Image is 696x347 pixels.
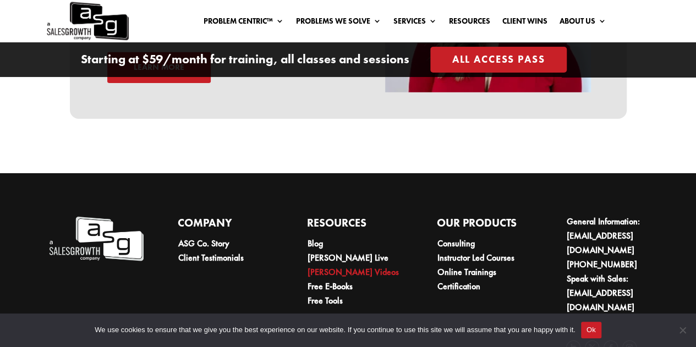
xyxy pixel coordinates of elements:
span: No [677,324,688,335]
a: All Access Pass [430,47,567,73]
a: Certification [437,280,480,292]
a: [PHONE_NUMBER] [567,258,637,270]
a: Free Tools [308,295,343,306]
a: [PERSON_NAME] Live [308,252,388,263]
a: Client Testimonials [178,252,243,263]
a: Free E-Books [308,280,353,292]
li: General Information: [567,214,662,257]
h4: Company [177,214,273,236]
a: Client Wins [502,17,547,29]
h4: Resources [307,214,403,236]
a: Online Trainings [437,266,496,278]
a: Resources [448,17,490,29]
a: Problem Centric™ [203,17,283,29]
li: Speak with Sales: [567,272,662,315]
a: ASG Co. Story [178,238,229,249]
span: We use cookies to ensure that we give you the best experience on our website. If you continue to ... [95,324,575,335]
a: [EMAIL_ADDRESS][DOMAIN_NAME] [567,230,634,256]
a: Consulting [437,238,474,249]
img: A Sales Growth Company [48,214,144,263]
a: [PERSON_NAME] Videos [308,266,399,278]
a: Problems We Solve [295,17,381,29]
a: Blog [308,238,323,249]
a: About Us [559,17,606,29]
h4: Our Products [436,214,532,236]
a: Services [393,17,436,29]
button: Ok [581,322,601,338]
a: Instructor Led Courses [437,252,514,263]
a: [EMAIL_ADDRESS][DOMAIN_NAME] [567,287,634,313]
